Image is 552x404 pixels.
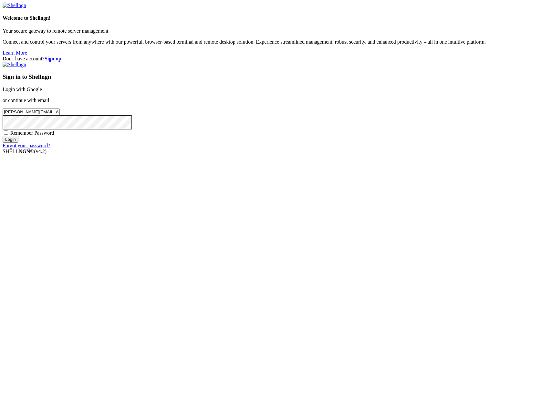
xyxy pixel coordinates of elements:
input: Login [3,136,18,143]
a: Sign up [45,56,61,61]
span: SHELL © [3,149,47,154]
a: Login with Google [3,87,42,92]
p: Your secure gateway to remote server management. [3,28,549,34]
a: Forgot your password? [3,143,50,148]
a: Learn More [3,50,27,56]
img: Shellngn [3,3,26,8]
p: Connect and control your servers from anywhere with our powerful, browser-based terminal and remo... [3,39,549,45]
input: Email address [3,109,60,115]
b: NGN [19,149,30,154]
span: Remember Password [10,130,54,136]
span: 4.2.0 [34,149,47,154]
img: Shellngn [3,62,26,67]
input: Remember Password [4,130,8,135]
h4: Welcome to Shellngn! [3,15,549,21]
h3: Sign in to Shellngn [3,73,549,80]
div: Don't have account? [3,56,549,62]
p: or continue with email: [3,98,549,103]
